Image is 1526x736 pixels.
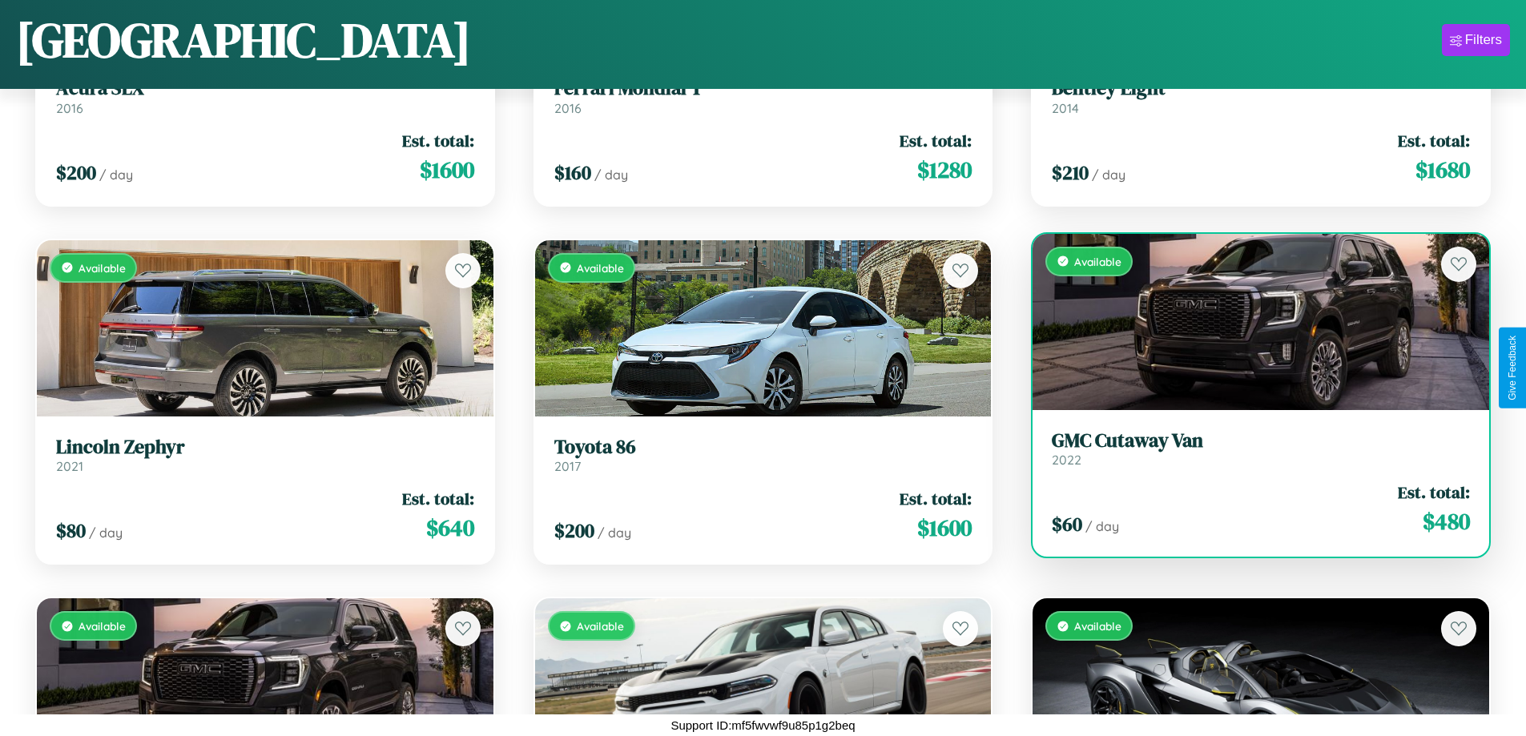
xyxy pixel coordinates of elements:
span: 2017 [554,458,581,474]
h3: Ferrari Mondial T [554,77,972,100]
a: Ferrari Mondial T2016 [554,77,972,116]
div: Filters [1465,32,1502,48]
span: 2022 [1052,452,1081,468]
span: $ 80 [56,517,86,544]
h3: Lincoln Zephyr [56,436,474,459]
span: $ 160 [554,159,591,186]
h3: GMC Cutaway Van [1052,429,1470,452]
span: $ 1600 [917,512,972,544]
span: Available [79,261,126,275]
span: Est. total: [900,487,972,510]
a: Bentley Eight2014 [1052,77,1470,116]
span: $ 1600 [420,154,474,186]
span: / day [99,167,133,183]
h3: Bentley Eight [1052,77,1470,100]
a: Lincoln Zephyr2021 [56,436,474,475]
span: / day [1092,167,1125,183]
h3: Toyota 86 [554,436,972,459]
span: Available [577,619,624,633]
span: $ 1280 [917,154,972,186]
span: $ 640 [426,512,474,544]
span: Available [79,619,126,633]
span: Est. total: [900,129,972,152]
span: $ 200 [56,159,96,186]
span: 2021 [56,458,83,474]
span: Est. total: [1398,129,1470,152]
span: / day [598,525,631,541]
span: $ 200 [554,517,594,544]
a: GMC Cutaway Van2022 [1052,429,1470,469]
a: Toyota 862017 [554,436,972,475]
span: 2016 [554,100,582,116]
span: Est. total: [1398,481,1470,504]
span: $ 60 [1052,511,1082,537]
span: Available [1074,619,1121,633]
span: 2014 [1052,100,1079,116]
h3: Acura SLX [56,77,474,100]
span: $ 480 [1423,505,1470,537]
span: / day [594,167,628,183]
button: Filters [1442,24,1510,56]
p: Support ID: mf5fwvwf9u85p1g2beq [670,714,855,736]
h1: [GEOGRAPHIC_DATA] [16,7,471,73]
span: 2016 [56,100,83,116]
span: Available [1074,255,1121,268]
span: $ 1680 [1415,154,1470,186]
span: Est. total: [402,129,474,152]
span: Est. total: [402,487,474,510]
span: / day [1085,518,1119,534]
span: Available [577,261,624,275]
span: $ 210 [1052,159,1089,186]
a: Acura SLX2016 [56,77,474,116]
div: Give Feedback [1507,336,1518,400]
span: / day [89,525,123,541]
